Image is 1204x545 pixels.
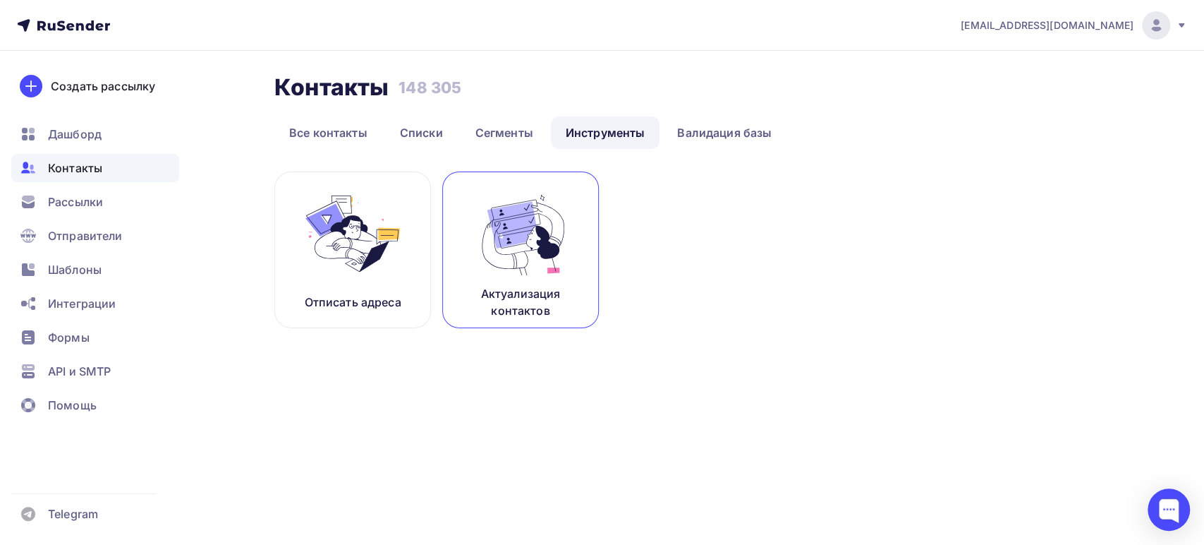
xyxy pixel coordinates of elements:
[11,120,179,148] a: Дашборд
[48,505,98,522] span: Telegram
[48,227,123,244] span: Отправители
[48,329,90,346] span: Формы
[11,222,179,250] a: Отправители
[460,285,581,319] p: Актуализация контактов
[48,363,111,380] span: API и SMTP
[48,261,102,278] span: Шаблоны
[11,323,179,352] a: Формы
[961,18,1133,32] span: [EMAIL_ADDRESS][DOMAIN_NAME]
[961,11,1187,40] a: [EMAIL_ADDRESS][DOMAIN_NAME]
[48,126,102,143] span: Дашборд
[274,116,382,149] a: Все контакты
[48,193,103,210] span: Рассылки
[274,73,389,102] h2: Контакты
[274,172,431,328] a: Отписать адреса
[51,78,155,95] div: Создать рассылку
[662,116,786,149] a: Валидация базы
[399,78,461,97] h3: 148 305
[442,172,599,328] a: Актуализация контактов
[48,295,116,312] span: Интеграции
[551,116,660,149] a: Инструменты
[48,397,97,414] span: Помощь
[11,154,179,182] a: Контакты
[11,256,179,284] a: Шаблоны
[461,116,548,149] a: Сегменты
[48,160,102,176] span: Контакты
[304,294,401,311] p: Отписать адреса
[11,188,179,216] a: Рассылки
[385,116,458,149] a: Списки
